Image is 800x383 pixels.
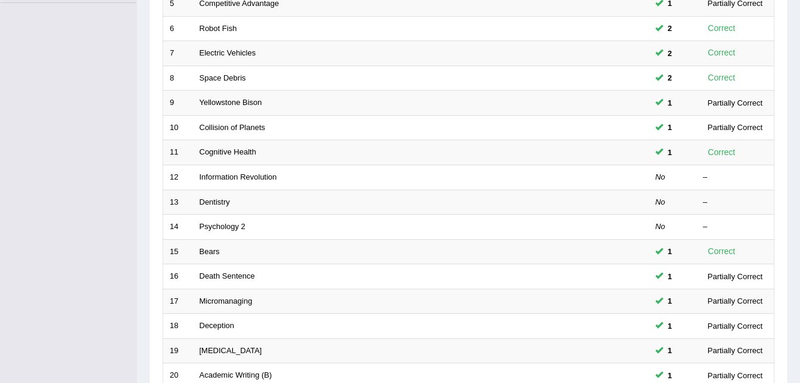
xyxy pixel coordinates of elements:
td: 12 [163,165,193,190]
a: Information Revolution [200,172,277,181]
td: 14 [163,215,193,240]
div: Partially Correct [703,270,767,283]
a: [MEDICAL_DATA] [200,346,262,355]
div: – [703,221,767,233]
td: 18 [163,314,193,339]
div: Partially Correct [703,295,767,307]
a: Bears [200,247,220,256]
div: Correct [703,146,740,159]
td: 17 [163,289,193,314]
div: Partially Correct [703,320,767,332]
a: Death Sentence [200,271,255,280]
a: Robot Fish [200,24,237,33]
span: You can still take this question [663,295,677,307]
span: You can still take this question [663,146,677,159]
a: Yellowstone Bison [200,98,262,107]
em: No [655,172,665,181]
a: Collision of Planets [200,123,266,132]
div: Correct [703,21,740,35]
div: Partially Correct [703,97,767,109]
a: Deception [200,321,235,330]
span: You can still take this question [663,72,677,84]
em: No [655,197,665,206]
em: No [655,222,665,231]
div: Correct [703,71,740,85]
td: 6 [163,16,193,41]
td: 16 [163,264,193,289]
a: Psychology 2 [200,222,245,231]
a: Electric Vehicles [200,48,256,57]
div: – [703,172,767,183]
td: 15 [163,239,193,264]
a: Micromanaging [200,296,253,305]
div: Partially Correct [703,344,767,357]
div: Correct [703,46,740,60]
span: You can still take this question [663,47,677,60]
a: Academic Writing (B) [200,370,272,379]
span: You can still take this question [663,22,677,35]
td: 8 [163,66,193,91]
div: Correct [703,245,740,258]
td: 13 [163,190,193,215]
div: – [703,197,767,208]
div: Partially Correct [703,369,767,382]
td: 9 [163,91,193,116]
div: Partially Correct [703,121,767,134]
td: 11 [163,140,193,165]
td: 7 [163,41,193,66]
td: 19 [163,338,193,363]
span: You can still take this question [663,97,677,109]
span: You can still take this question [663,245,677,258]
span: You can still take this question [663,344,677,357]
td: 10 [163,115,193,140]
a: Cognitive Health [200,147,256,156]
span: You can still take this question [663,369,677,382]
a: Space Debris [200,73,246,82]
a: Dentistry [200,197,230,206]
span: You can still take this question [663,270,677,283]
span: You can still take this question [663,320,677,332]
span: You can still take this question [663,121,677,134]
